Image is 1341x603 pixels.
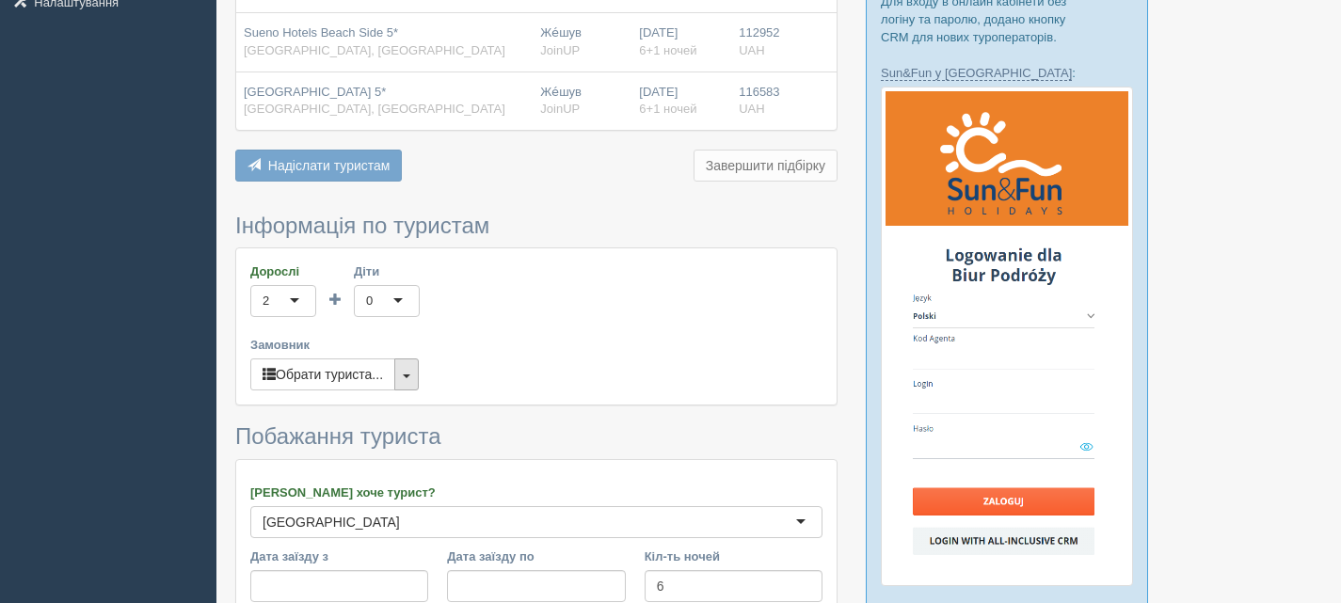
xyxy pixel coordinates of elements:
[881,87,1133,586] img: sun-fun-%D0%BB%D0%BE%D0%B3%D1%96%D0%BD-%D1%87%D0%B5%D1%80%D0%B5%D0%B7-%D1%81%D1%80%D0%BC-%D0%B4%D...
[250,547,428,565] label: Дата заїзду з
[540,84,624,119] div: Же́шув
[739,43,764,57] span: UAH
[244,25,398,40] span: Sueno Hotels Beach Side 5*
[354,262,420,280] label: Діти
[540,102,580,116] span: JoinUP
[739,102,764,116] span: UAH
[235,214,838,238] h3: Інформація по туристам
[250,336,822,354] label: Замовник
[694,150,838,182] button: Завершити підбірку
[739,25,779,40] span: 112952
[263,513,400,532] div: [GEOGRAPHIC_DATA]
[235,423,441,449] span: Побажання туриста
[881,66,1072,81] a: Sun&Fun у [GEOGRAPHIC_DATA]
[639,102,696,116] span: 6+1 ночей
[645,547,822,565] label: Кіл-ть ночей
[639,43,696,57] span: 6+1 ночей
[244,102,505,116] span: [GEOGRAPHIC_DATA], [GEOGRAPHIC_DATA]
[235,150,402,182] button: Надіслати туристам
[447,547,625,565] label: Дата заїзду по
[881,64,1133,82] p: :
[268,158,391,173] span: Надіслати туристам
[540,24,624,59] div: Же́шув
[540,43,580,57] span: JoinUP
[639,24,724,59] div: [DATE]
[244,43,505,57] span: [GEOGRAPHIC_DATA], [GEOGRAPHIC_DATA]
[263,292,269,310] div: 2
[639,84,724,119] div: [DATE]
[366,292,373,310] div: 0
[250,262,316,280] label: Дорослі
[739,85,779,99] span: 116583
[645,570,822,602] input: 7-10 або 7,10,14
[244,85,386,99] span: [GEOGRAPHIC_DATA] 5*
[250,358,395,390] button: Обрати туриста...
[250,484,822,501] label: [PERSON_NAME] хоче турист?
